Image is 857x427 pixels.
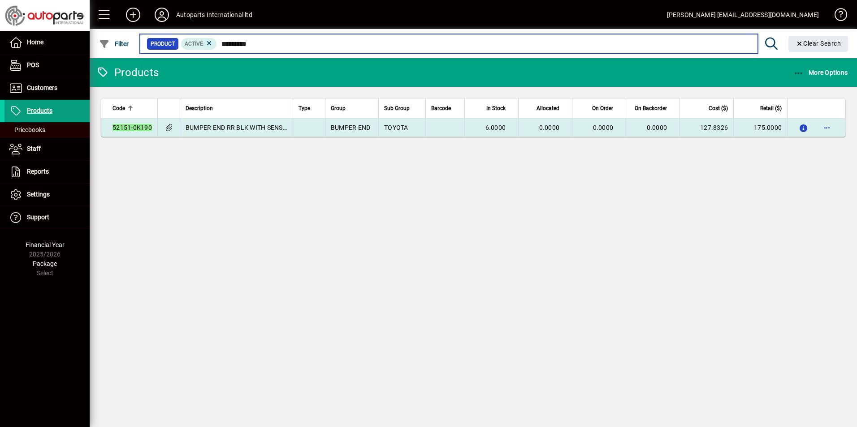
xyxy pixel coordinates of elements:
[113,103,125,113] span: Code
[647,124,667,131] span: 0.0000
[828,2,846,31] a: Knowledge Base
[181,38,217,50] mat-chip: Activation Status: Active
[113,103,152,113] div: Code
[486,103,506,113] span: In Stock
[27,191,50,198] span: Settings
[27,38,43,46] span: Home
[4,122,90,137] a: Pricebooks
[27,213,49,221] span: Support
[151,39,175,48] span: Product
[27,145,41,152] span: Staff
[667,8,819,22] div: [PERSON_NAME] [EMAIL_ADDRESS][DOMAIN_NAME]
[4,31,90,54] a: Home
[524,103,567,113] div: Allocated
[4,161,90,183] a: Reports
[539,124,560,131] span: 0.0000
[113,124,152,131] em: 52151-0K190
[485,124,506,131] span: 6.0000
[709,103,728,113] span: Cost ($)
[820,120,834,135] button: More options
[680,119,733,137] td: 127.8326
[119,7,147,23] button: Add
[593,124,614,131] span: 0.0000
[96,65,159,80] div: Products
[384,103,410,113] span: Sub Group
[4,77,90,99] a: Customers
[537,103,559,113] span: Allocated
[299,103,310,113] span: Type
[632,103,675,113] div: On Backorder
[99,40,129,47] span: Filter
[97,36,131,52] button: Filter
[185,41,203,47] span: Active
[760,103,782,113] span: Retail ($)
[4,184,90,206] a: Settings
[788,36,848,52] button: Clear
[470,103,514,113] div: In Stock
[9,126,45,133] span: Pricebooks
[4,138,90,160] a: Staff
[796,40,841,47] span: Clear Search
[26,241,65,248] span: Financial Year
[176,8,252,22] div: Autoparts International ltd
[299,103,320,113] div: Type
[4,54,90,77] a: POS
[733,119,787,137] td: 175.0000
[384,103,420,113] div: Sub Group
[27,61,39,68] span: POS
[791,64,850,81] button: More Options
[186,124,355,131] span: BUMPER END RR BLK WITH SENSOR HOLE HILUX GUN 18-
[578,103,621,113] div: On Order
[431,103,451,113] span: Barcode
[384,124,408,131] span: TOYOTA
[635,103,667,113] span: On Backorder
[27,84,57,91] span: Customers
[27,107,52,114] span: Products
[27,168,49,175] span: Reports
[331,103,346,113] span: Group
[186,103,287,113] div: Description
[793,69,848,76] span: More Options
[33,260,57,267] span: Package
[186,103,213,113] span: Description
[431,103,459,113] div: Barcode
[4,206,90,229] a: Support
[331,103,373,113] div: Group
[147,7,176,23] button: Profile
[331,124,371,131] span: BUMPER END
[592,103,613,113] span: On Order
